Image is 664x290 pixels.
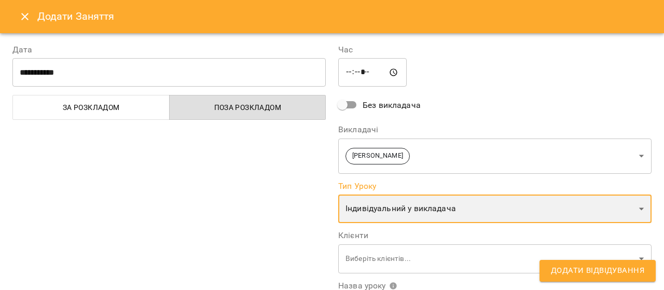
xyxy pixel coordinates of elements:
label: Тип Уроку [338,182,652,190]
div: Індивідуальний у викладача [338,195,652,224]
span: Назва уроку [338,282,397,290]
label: Викладачі [338,126,652,134]
svg: Вкажіть назву уроку або виберіть клієнтів [389,282,397,290]
p: Виберіть клієнтів... [345,254,635,264]
button: Close [12,4,37,29]
h6: Додати Заняття [37,8,652,24]
button: Поза розкладом [169,95,326,120]
span: Без викладача [363,99,421,112]
div: [PERSON_NAME] [338,138,652,174]
label: Час [338,46,652,54]
span: За розкладом [19,101,163,114]
span: Поза розкладом [176,101,320,114]
span: Додати Відвідування [551,264,644,278]
label: Дата [12,46,326,54]
span: [PERSON_NAME] [346,151,409,161]
label: Клієнти [338,231,652,240]
button: Додати Відвідування [539,260,656,282]
button: За розкладом [12,95,170,120]
div: Виберіть клієнтів... [338,244,652,273]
